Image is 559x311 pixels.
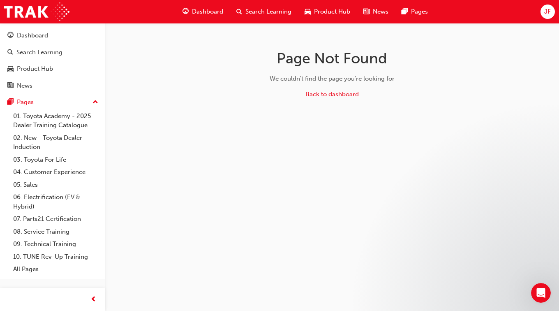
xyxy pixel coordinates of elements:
[10,132,102,153] a: 02. New - Toyota Dealer Induction
[7,82,14,90] span: news-icon
[402,7,408,17] span: pages-icon
[305,91,359,98] a: Back to dashboard
[182,7,189,17] span: guage-icon
[363,7,370,17] span: news-icon
[3,78,102,93] a: News
[3,61,102,77] a: Product Hub
[17,81,32,91] div: News
[10,153,102,166] a: 03. Toyota For Life
[10,213,102,225] a: 07. Parts21 Certification
[10,251,102,263] a: 10. TUNE Rev-Up Training
[176,3,230,20] a: guage-iconDashboard
[10,191,102,213] a: 06. Electrification (EV & Hybrid)
[357,3,395,20] a: news-iconNews
[3,45,102,60] a: Search Learning
[3,95,102,110] button: Pages
[192,7,223,16] span: Dashboard
[17,64,53,74] div: Product Hub
[531,283,551,303] iframe: Intercom live chat
[305,7,311,17] span: car-icon
[10,238,102,251] a: 09. Technical Training
[541,5,555,19] button: JF
[7,32,14,39] span: guage-icon
[3,26,102,95] button: DashboardSearch LearningProduct HubNews
[7,49,13,56] span: search-icon
[17,97,34,107] div: Pages
[10,166,102,179] a: 04. Customer Experience
[395,3,434,20] a: pages-iconPages
[4,2,69,21] img: Trak
[314,7,350,16] span: Product Hub
[202,49,462,67] h1: Page Not Found
[236,7,242,17] span: search-icon
[92,97,98,108] span: up-icon
[373,7,388,16] span: News
[10,263,102,276] a: All Pages
[10,110,102,132] a: 01. Toyota Academy - 2025 Dealer Training Catalogue
[298,3,357,20] a: car-iconProduct Hub
[10,225,102,238] a: 08. Service Training
[245,7,291,16] span: Search Learning
[230,3,298,20] a: search-iconSearch Learning
[544,7,551,16] span: JF
[7,65,14,73] span: car-icon
[10,179,102,191] a: 05. Sales
[16,48,62,57] div: Search Learning
[3,28,102,43] a: Dashboard
[7,99,14,106] span: pages-icon
[17,31,48,40] div: Dashboard
[202,74,462,84] div: We couldn't find the page you're looking for
[90,295,97,305] span: prev-icon
[411,7,428,16] span: Pages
